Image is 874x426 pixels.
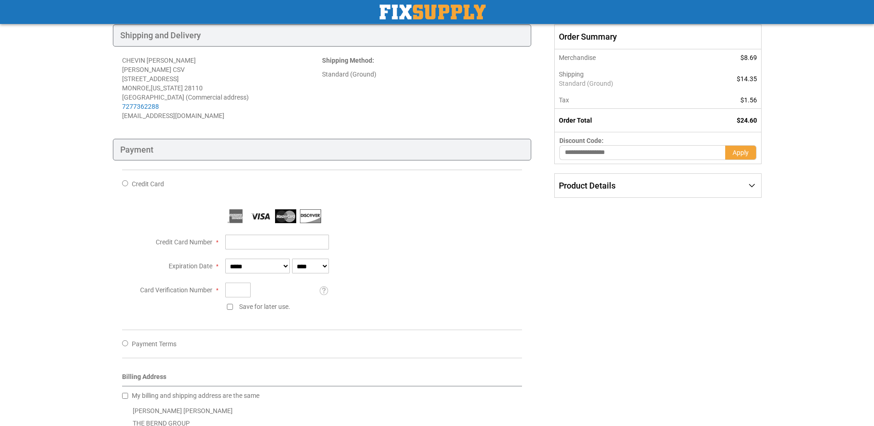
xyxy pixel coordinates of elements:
[151,84,183,92] span: [US_STATE]
[554,24,761,49] span: Order Summary
[225,209,246,223] img: American Express
[275,209,296,223] img: MasterCard
[322,57,374,64] strong: :
[559,79,691,88] span: Standard (Ground)
[737,117,757,124] span: $24.60
[737,75,757,83] span: $14.35
[740,54,757,61] span: $8.69
[169,262,212,270] span: Expiration Date
[322,70,522,79] div: Standard (Ground)
[122,372,522,386] div: Billing Address
[322,57,372,64] span: Shipping Method
[250,209,271,223] img: Visa
[380,5,486,19] a: store logo
[380,5,486,19] img: Fix Industrial Supply
[559,71,584,78] span: Shipping
[733,149,749,156] span: Apply
[132,392,259,399] span: My billing and shipping address are the same
[122,103,159,110] a: 7277362288
[140,286,212,294] span: Card Verification Number
[122,56,322,120] address: CHEVIN [PERSON_NAME] [PERSON_NAME] CSV [STREET_ADDRESS] MONROE , 28110 [GEOGRAPHIC_DATA] (Commerc...
[559,181,616,190] span: Product Details
[132,180,164,188] span: Credit Card
[113,139,532,161] div: Payment
[555,92,696,109] th: Tax
[559,117,592,124] strong: Order Total
[300,209,321,223] img: Discover
[555,49,696,66] th: Merchandise
[132,340,176,348] span: Payment Terms
[725,145,757,160] button: Apply
[559,137,604,144] span: Discount Code:
[156,238,212,246] span: Credit Card Number
[113,24,532,47] div: Shipping and Delivery
[740,96,757,104] span: $1.56
[122,112,224,119] span: [EMAIL_ADDRESS][DOMAIN_NAME]
[239,303,290,310] span: Save for later use.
